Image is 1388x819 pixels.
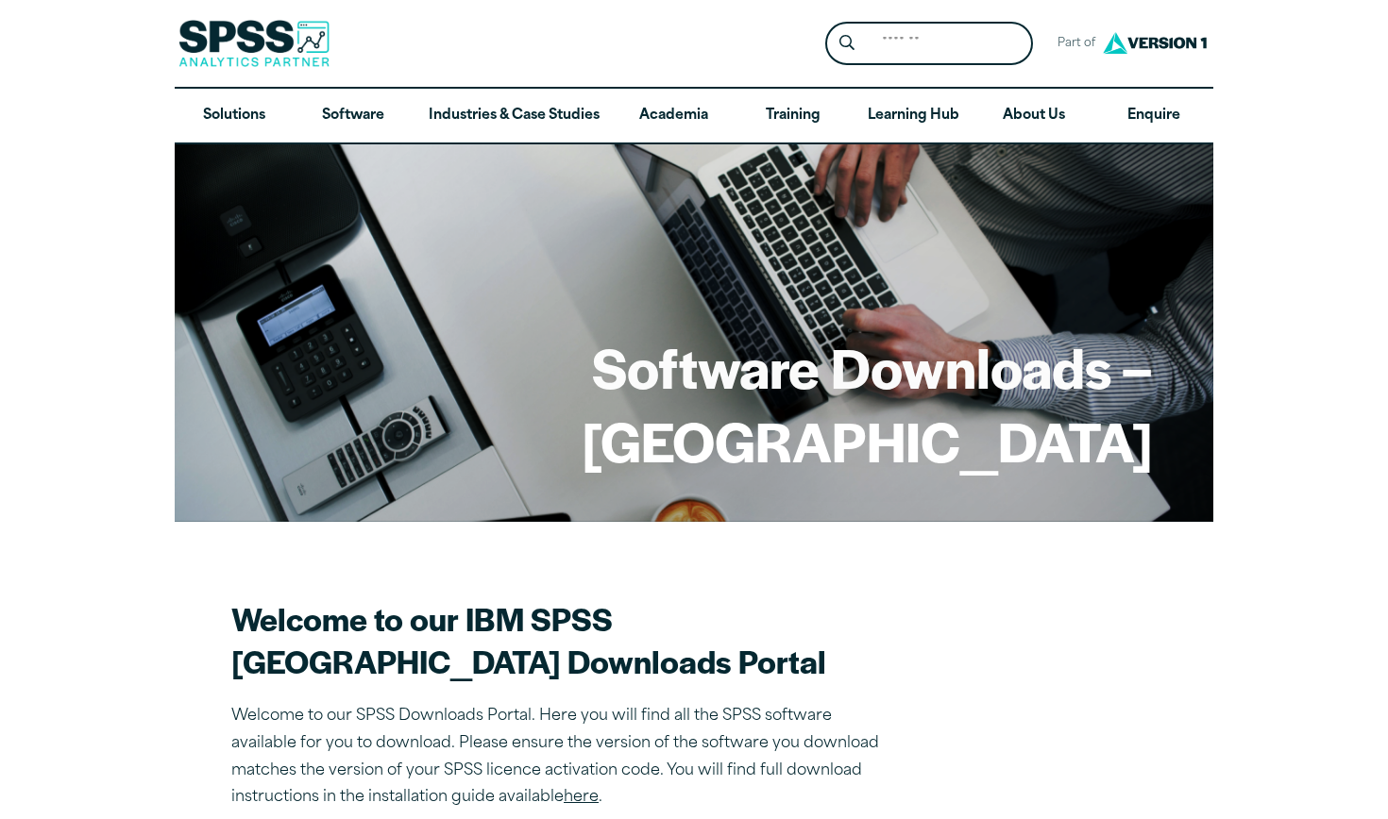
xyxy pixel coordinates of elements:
[235,330,1153,476] h1: Software Downloads – [GEOGRAPHIC_DATA]
[615,89,734,143] a: Academia
[839,35,855,51] svg: Search magnifying glass icon
[178,20,330,67] img: SPSS Analytics Partner
[1048,30,1098,58] span: Part of
[830,26,865,61] button: Search magnifying glass icon
[974,89,1093,143] a: About Us
[1094,89,1213,143] a: Enquire
[175,89,294,143] a: Solutions
[1098,25,1211,60] img: Version1 Logo
[414,89,615,143] a: Industries & Case Studies
[825,22,1033,66] form: Site Header Search Form
[231,597,892,682] h2: Welcome to our IBM SPSS [GEOGRAPHIC_DATA] Downloads Portal
[564,790,599,805] a: here
[294,89,413,143] a: Software
[734,89,853,143] a: Training
[853,89,974,143] a: Learning Hub
[175,89,1213,143] nav: Desktop version of site main menu
[231,703,892,811] p: Welcome to our SPSS Downloads Portal. Here you will find all the SPSS software available for you ...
